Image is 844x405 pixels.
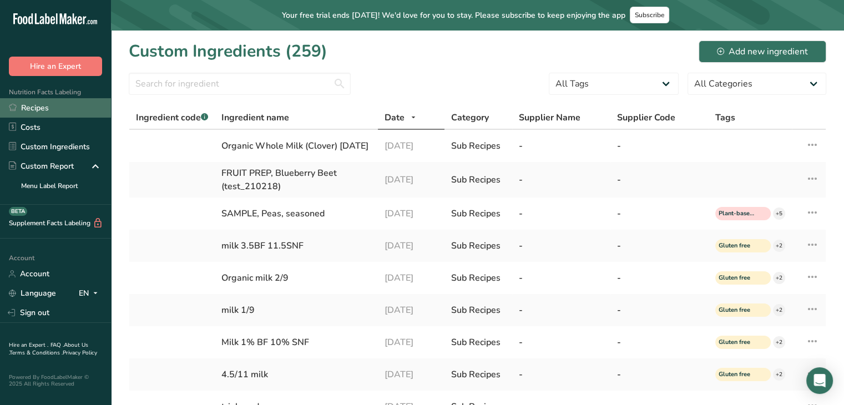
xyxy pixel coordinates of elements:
[451,303,506,317] div: Sub Recipes
[719,370,757,379] span: Gluten free
[9,374,102,387] div: Powered By FoodLabelMaker © 2025 All Rights Reserved
[9,341,88,357] a: About Us .
[773,368,785,381] div: +2
[9,57,102,76] button: Hire an Expert
[719,306,757,315] span: Gluten free
[221,139,371,153] div: Organic Whole Milk (Clover) [DATE]
[773,336,785,348] div: +2
[617,239,702,252] div: -
[50,341,64,349] a: FAQ .
[451,111,489,124] span: Category
[519,303,604,317] div: -
[719,241,757,251] span: Gluten free
[385,139,438,153] div: [DATE]
[129,73,351,95] input: Search for ingredient
[773,304,785,316] div: +2
[63,349,97,357] a: Privacy Policy
[773,240,785,252] div: +2
[221,368,371,381] div: 4.5/11 milk
[699,40,826,63] button: Add new ingredient
[385,303,438,317] div: [DATE]
[519,368,604,381] div: -
[221,207,371,220] div: SAMPLE, Peas, seasoned
[9,283,56,303] a: Language
[617,111,675,124] span: Supplier Code
[451,368,506,381] div: Sub Recipes
[635,11,664,19] span: Subscribe
[385,111,405,124] span: Date
[617,368,702,381] div: -
[773,272,785,284] div: +2
[451,239,506,252] div: Sub Recipes
[717,45,808,58] div: Add new ingredient
[451,271,506,285] div: Sub Recipes
[519,271,604,285] div: -
[9,160,74,172] div: Custom Report
[385,368,438,381] div: [DATE]
[451,336,506,349] div: Sub Recipes
[385,239,438,252] div: [DATE]
[617,336,702,349] div: -
[221,303,371,317] div: milk 1/9
[221,239,371,252] div: milk 3.5BF 11.5SNF
[617,207,702,220] div: -
[9,341,48,349] a: Hire an Expert .
[519,336,604,349] div: -
[617,173,702,186] div: -
[282,9,625,21] span: Your free trial ends [DATE]! We'd love for you to stay. Please subscribe to keep enjoying the app
[630,7,669,23] button: Subscribe
[385,207,438,220] div: [DATE]
[719,274,757,283] span: Gluten free
[451,139,506,153] div: Sub Recipes
[385,336,438,349] div: [DATE]
[221,166,371,193] div: FRUIT PREP, Blueberry Beet (test_210218)
[519,207,604,220] div: -
[79,287,102,300] div: EN
[385,173,438,186] div: [DATE]
[519,239,604,252] div: -
[806,367,833,394] div: Open Intercom Messenger
[129,39,327,64] h1: Custom Ingredients (259)
[9,349,63,357] a: Terms & Conditions .
[719,209,757,219] span: Plant-based Protein
[773,207,785,220] div: +5
[451,207,506,220] div: Sub Recipes
[617,139,702,153] div: -
[221,111,289,124] span: Ingredient name
[221,336,371,349] div: Milk 1% BF 10% SNF
[519,173,604,186] div: -
[519,111,580,124] span: Supplier Name
[451,173,506,186] div: Sub Recipes
[519,139,604,153] div: -
[617,303,702,317] div: -
[719,338,757,347] span: Gluten free
[221,271,371,285] div: Organic milk 2/9
[617,271,702,285] div: -
[136,112,208,124] span: Ingredient code
[9,207,27,216] div: BETA
[715,111,735,124] span: Tags
[385,271,438,285] div: [DATE]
